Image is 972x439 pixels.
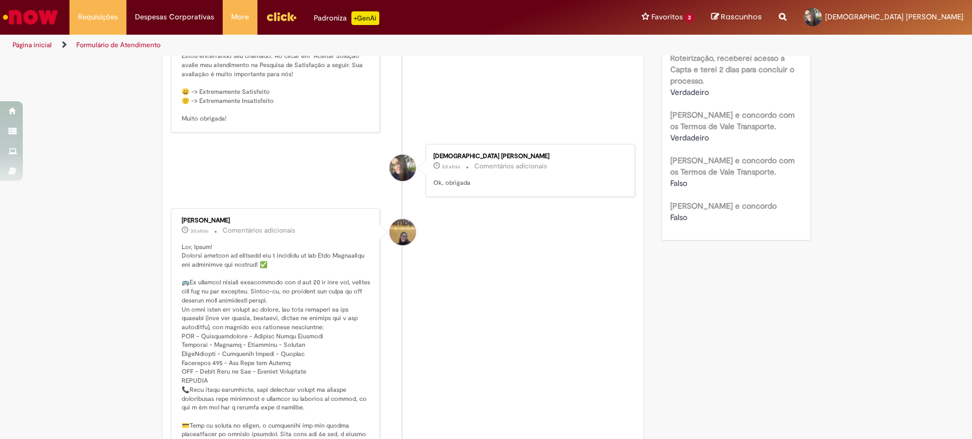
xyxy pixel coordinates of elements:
a: Rascunhos [711,12,762,23]
span: More [231,11,249,23]
div: Padroniza [314,11,379,25]
span: 2d atrás [442,163,460,170]
p: +GenAi [351,11,379,25]
div: Thais Natalie Aparecida Marques [389,155,416,181]
span: Falso [670,178,687,188]
div: [PERSON_NAME] [182,217,371,224]
b: Estou ciente que após Solicitar a Roteirização, receberei acesso a Capta e terei 2 dias para conc... [670,42,794,86]
ul: Trilhas de página [9,35,639,56]
b: [PERSON_NAME] e concordo com os Termos de Vale Transporte. [670,155,795,177]
p: Ok, obrigada [433,179,623,188]
span: 3 [684,13,694,23]
a: Formulário de Atendimento [76,40,161,49]
span: 3d atrás [190,227,208,234]
span: Verdadeiro [670,132,709,143]
div: [DEMOGRAPHIC_DATA] [PERSON_NAME] [433,153,623,160]
img: click_logo_yellow_360x200.png [266,8,297,25]
div: Amanda De Campos Gomes Do Nascimento [389,219,416,245]
span: [DEMOGRAPHIC_DATA] [PERSON_NAME] [825,12,963,22]
time: 29/09/2025 15:50:26 [190,227,208,234]
span: Rascunhos [721,11,762,22]
span: Despesas Corporativas [135,11,214,23]
small: Comentários adicionais [223,226,296,235]
time: 29/09/2025 17:10:27 [442,163,460,170]
img: ServiceNow [1,6,60,28]
span: Favoritos [651,11,682,23]
a: Página inicial [13,40,52,49]
b: [PERSON_NAME] e concordo [670,201,777,211]
span: Requisições [78,11,118,23]
span: Falso [670,212,687,222]
small: Comentários adicionais [474,161,547,171]
b: [PERSON_NAME] e concordo com os Termos de Vale Transporte. [670,110,795,131]
span: Verdadeiro [670,87,709,97]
